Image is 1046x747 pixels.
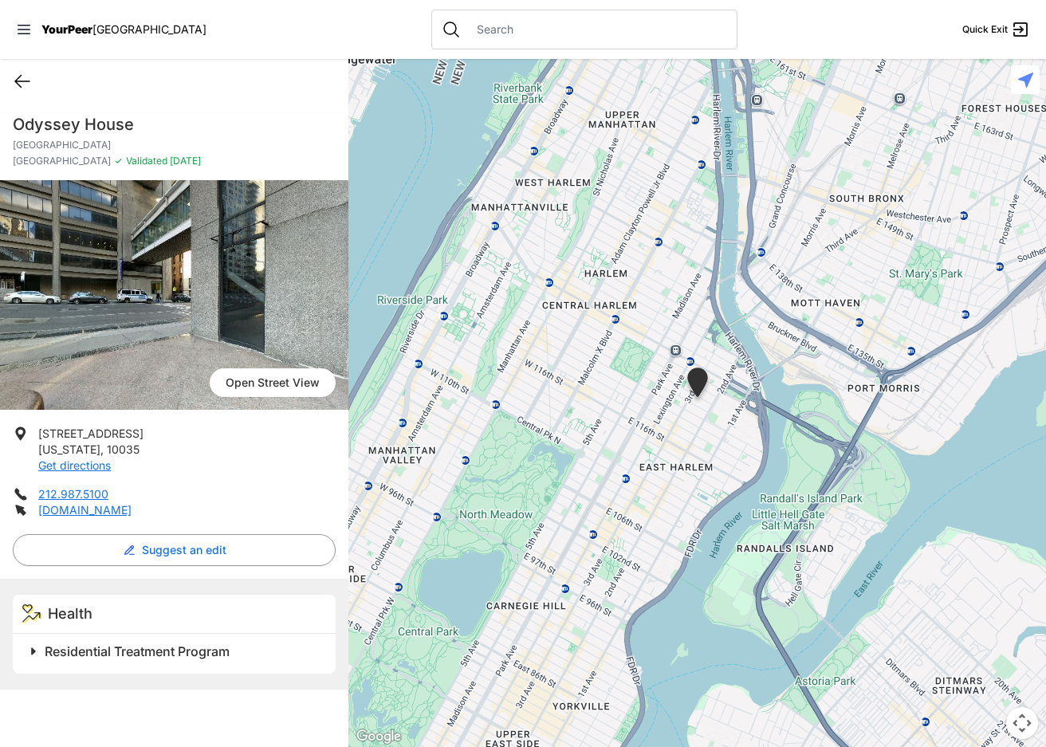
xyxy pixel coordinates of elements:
[45,643,230,659] span: Residential Treatment Program
[114,155,123,167] span: ✓
[13,139,336,151] p: [GEOGRAPHIC_DATA]
[100,442,104,456] span: ,
[352,726,405,747] a: Open this area in Google Maps (opens a new window)
[38,487,108,501] a: 212.987.5100
[142,542,226,558] span: Suggest an edit
[13,113,336,136] h1: Odyssey House
[467,22,727,37] input: Search
[1006,707,1038,739] button: Map camera controls
[92,22,206,36] span: [GEOGRAPHIC_DATA]
[41,25,206,34] a: YourPeer[GEOGRAPHIC_DATA]
[38,503,132,517] a: [DOMAIN_NAME]
[13,155,111,167] span: [GEOGRAPHIC_DATA]
[962,23,1008,36] span: Quick Exit
[210,368,336,397] span: Open Street View
[41,22,92,36] span: YourPeer
[352,726,405,747] img: Google
[38,458,111,472] a: Get directions
[48,605,92,622] span: Health
[962,20,1030,39] a: Quick Exit
[684,368,711,403] div: East Harlem
[107,442,140,456] span: 10035
[126,155,167,167] span: Validated
[167,155,201,167] span: [DATE]
[13,534,336,566] button: Suggest an edit
[38,442,100,456] span: [US_STATE]
[38,427,144,440] span: [STREET_ADDRESS]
